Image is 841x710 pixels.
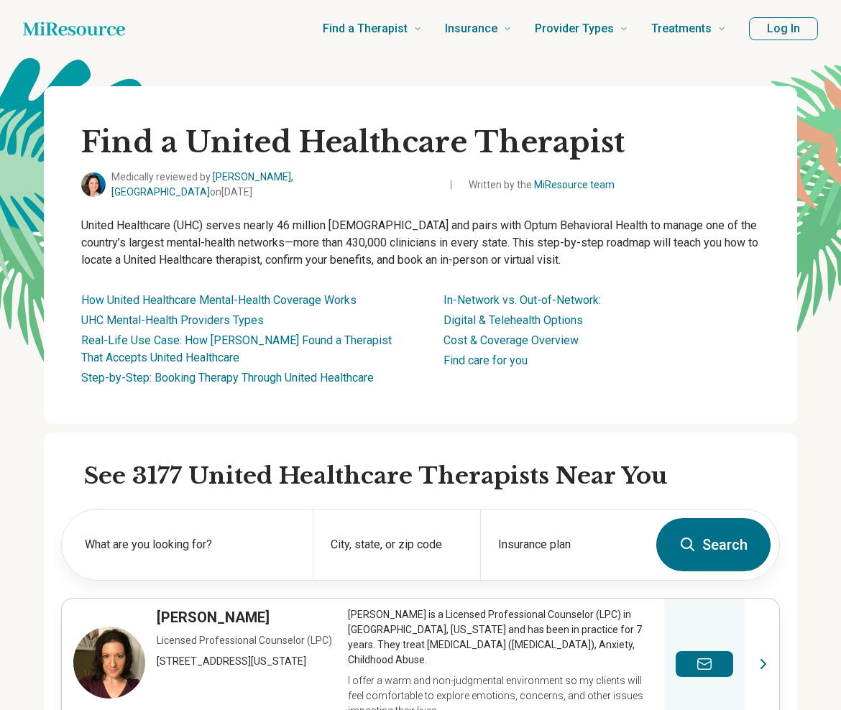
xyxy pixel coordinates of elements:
h1: Find a United Healthcare Therapist [81,124,760,161]
span: on [DATE] [210,186,252,198]
span: Written by the [469,177,615,193]
span: Provider Types [535,19,614,39]
button: Log In [749,17,818,40]
a: Real-Life Use Case: How [PERSON_NAME] Found a Therapist That Accepts United Healthcare [81,333,392,364]
a: Digital & Telehealth Options [444,313,583,327]
label: What are you looking for? [85,536,295,553]
button: Send a message [676,651,733,677]
a: Find care for you [444,354,528,367]
p: United Healthcare (UHC) serves nearly 46 million [DEMOGRAPHIC_DATA] and pairs with Optum Behavior... [81,217,760,269]
button: Search [656,518,771,571]
a: How United Healthcare Mental-Health Coverage Works [81,293,357,307]
a: Cost & Coverage Overview [444,333,579,347]
a: MiResource team [534,179,615,190]
h2: See 3177 United Healthcare Therapists Near You [84,461,780,492]
span: Insurance [445,19,497,39]
a: Step-by-Step: Booking Therapy Through United Healthcare [81,371,374,384]
span: Medically reviewed by [111,170,436,200]
span: Treatments [651,19,712,39]
a: UHC Mental-Health Providers Types [81,313,264,327]
a: Home page [23,14,125,43]
span: Find a Therapist [323,19,408,39]
a: In-Network vs. Out-of-Network: [444,293,601,307]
